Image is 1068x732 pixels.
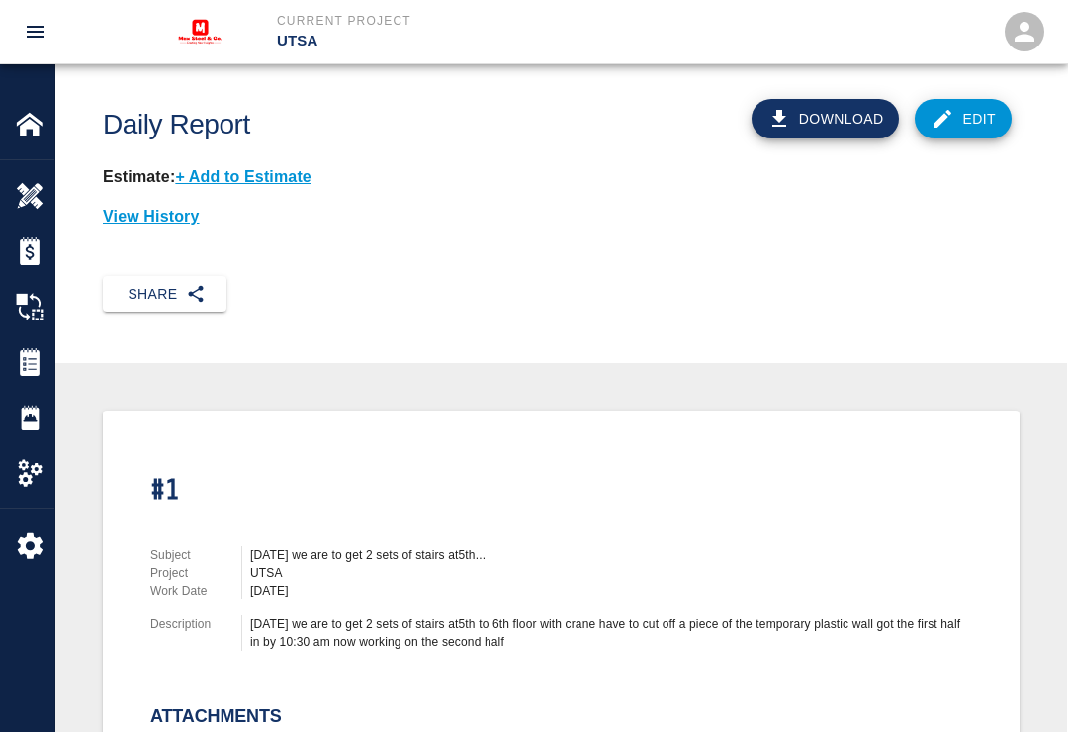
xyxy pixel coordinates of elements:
[969,637,1068,732] iframe: Chat Widget
[150,582,241,599] p: Work Date
[277,12,641,30] p: Current Project
[163,4,237,59] img: MAX Steel & Co.
[752,99,900,138] button: Download
[250,615,972,651] div: [DATE] we are to get 2 sets of stairs at5th to 6th floor with crane have to cut off a piece of th...
[103,276,226,313] button: Share
[915,99,1012,138] a: Edit
[150,564,241,582] p: Project
[250,582,972,599] div: [DATE]
[250,546,972,564] div: [DATE] we are to get 2 sets of stairs at5th...
[103,109,634,141] h1: Daily Report
[150,706,282,728] h2: Attachments
[150,546,241,564] p: Subject
[150,615,241,633] p: Description
[277,30,641,52] p: UTSA
[103,205,1020,229] p: View History
[175,168,311,185] p: + Add to Estimate
[12,8,59,55] button: open drawer
[250,564,972,582] div: UTSA
[150,474,179,506] h1: #1
[103,168,175,185] strong: Estimate:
